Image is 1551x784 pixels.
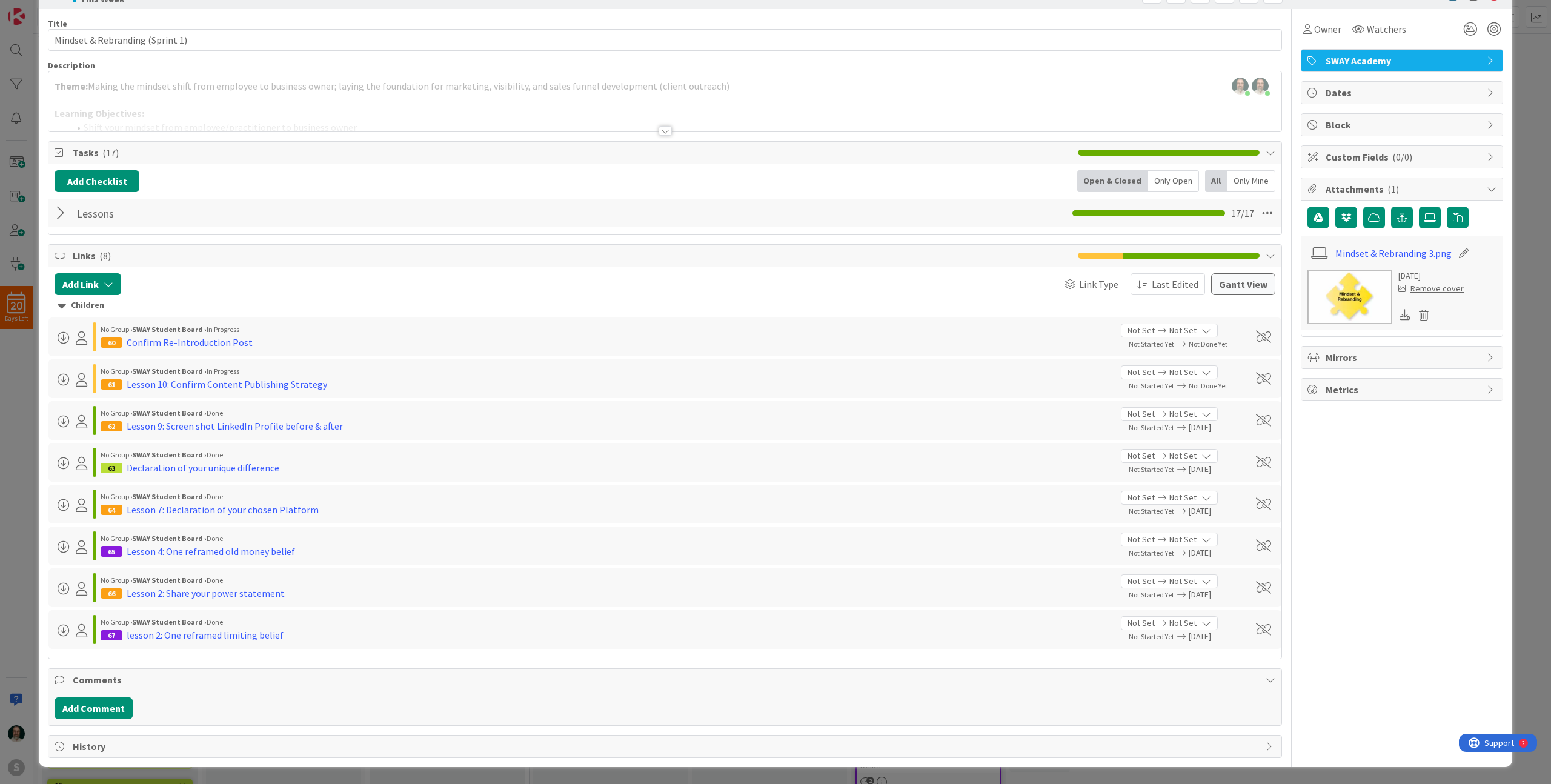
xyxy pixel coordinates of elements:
span: [DATE] [1189,421,1242,434]
span: Done [207,534,223,543]
span: Making the mindset shift from employee to business owner; laying the foundation for marketing, vi... [88,80,729,92]
span: No Group › [101,534,132,543]
div: Declaration of your unique difference [127,460,279,475]
div: 66 [101,588,122,599]
div: 64 [101,505,122,515]
span: Metrics [1326,382,1481,397]
span: Not Set [1169,617,1197,630]
span: Not Set [1169,450,1197,462]
img: lnHWbgg1Ejk0LXEbgxa5puaEDdKwcAZd.png [1252,78,1269,95]
span: No Group › [101,617,132,626]
span: Block [1326,118,1481,132]
span: Not Started Yet [1129,590,1174,599]
span: Link Type [1079,277,1118,291]
div: Remove cover [1398,282,1464,295]
span: [DATE] [1189,463,1242,476]
span: Dates [1326,85,1481,100]
div: Lesson 4: One reframed old money belief [127,544,295,559]
button: Add Link [55,273,121,295]
b: SWAY Student Board › [132,325,207,334]
div: 61 [101,379,122,390]
span: [DATE] [1189,588,1242,601]
div: 62 [101,421,122,431]
span: Not Set [1128,408,1155,420]
div: Open & Closed [1077,170,1148,192]
span: Not Set [1169,491,1197,504]
span: Done [207,492,223,501]
span: In Progress [207,367,239,376]
span: Not Done Yet [1189,381,1227,390]
span: ( 8 ) [99,250,111,262]
div: 65 [101,546,122,557]
span: Done [207,408,223,417]
b: SWAY Student Board › [132,576,207,585]
span: Not Set [1128,491,1155,504]
div: lesson 2: One reframed limiting belief [127,628,284,642]
span: Not Started Yet [1129,381,1174,390]
span: SWAY Academy [1326,53,1481,68]
span: Not Started Yet [1129,507,1174,516]
span: Watchers [1367,22,1406,36]
span: Not Set [1169,575,1197,588]
span: Not Started Yet [1129,548,1174,557]
span: Tasks [73,145,1072,160]
span: Done [207,576,223,585]
span: Not Set [1128,324,1155,337]
span: [DATE] [1189,630,1242,643]
div: 60 [101,337,122,348]
b: SWAY Student Board › [132,408,207,417]
a: Mindset & Rebranding 3.png [1335,246,1452,261]
span: Not Set [1128,450,1155,462]
span: Not Started Yet [1129,423,1174,432]
button: Last Edited [1131,273,1205,295]
img: lnHWbgg1Ejk0LXEbgxa5puaEDdKwcAZd.png [1232,78,1249,95]
span: No Group › [101,325,132,334]
div: Only Open [1148,170,1199,192]
b: SWAY Student Board › [132,492,207,501]
b: SWAY Student Board › [132,617,207,626]
div: Lesson 2: Share your power statement [127,586,285,600]
span: No Group › [101,367,132,376]
span: Done [207,617,223,626]
span: In Progress [207,325,239,334]
span: Not Started Yet [1129,632,1174,641]
label: Title [48,18,67,29]
div: All [1205,170,1227,192]
span: ( 0/0 ) [1392,151,1412,163]
div: Confirm Re-Introduction Post [127,335,253,350]
span: [DATE] [1189,546,1242,559]
span: Not Set [1169,408,1197,420]
b: SWAY Student Board › [132,450,207,459]
span: Not Set [1169,366,1197,379]
input: type card name here... [48,29,1282,51]
button: Gantt View [1211,273,1275,295]
button: Add Checklist [55,170,139,192]
div: [DATE] [1398,270,1464,282]
span: Not Set [1169,324,1197,337]
span: Comments [73,673,1260,687]
span: Last Edited [1152,277,1198,291]
span: Custom Fields [1326,150,1481,164]
span: 17 / 17 [1231,206,1254,221]
span: Links [73,248,1072,263]
span: ( 17 ) [102,147,119,159]
div: 63 [101,463,122,473]
span: Description [48,60,95,71]
span: No Group › [101,408,132,417]
span: Attachments [1326,182,1481,196]
span: Not Set [1128,617,1155,630]
span: Not Set [1128,575,1155,588]
button: Add Comment [55,697,133,719]
span: [DATE] [1189,505,1242,517]
input: Add Checklist... [73,202,345,224]
span: Owner [1314,22,1341,36]
span: No Group › [101,450,132,459]
span: Support [25,2,55,16]
span: No Group › [101,492,132,501]
div: Lesson 9: Screen shot LinkedIn Profile before & after [127,419,343,433]
span: Not Set [1128,533,1155,546]
span: History [73,739,1260,754]
strong: Theme: [55,80,88,92]
div: Only Mine [1227,170,1275,192]
b: SWAY Student Board › [132,367,207,376]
